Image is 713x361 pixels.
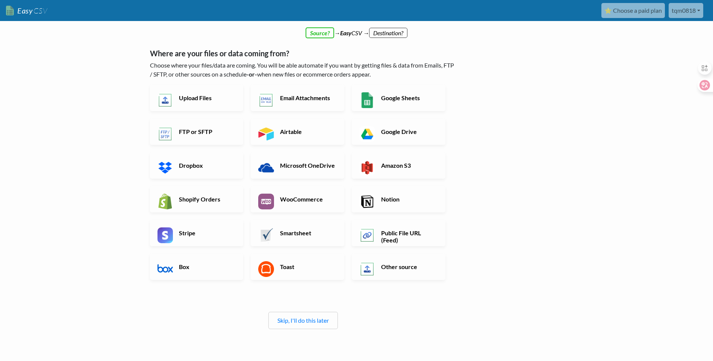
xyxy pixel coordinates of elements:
img: Microsoft OneDrive App & API [258,160,274,176]
a: Upload Files [150,85,244,111]
h6: Other source [379,263,438,270]
h6: Google Sheets [379,94,438,101]
h6: Stripe [177,229,236,236]
h6: Public File URL (Feed) [379,229,438,244]
img: Upload Files App & API [157,92,173,108]
img: Smartsheet App & API [258,227,274,243]
h6: Notion [379,196,438,203]
h6: Google Drive [379,128,438,135]
a: Box [150,254,244,280]
h5: Where are your files or data coming from? [150,49,456,58]
a: Notion [352,186,445,212]
img: Stripe App & API [157,227,173,243]
h6: Upload Files [177,94,236,101]
a: Shopify Orders [150,186,244,212]
img: Email New CSV or XLSX File App & API [258,92,274,108]
h6: Microsoft OneDrive [278,162,337,169]
img: Amazon S3 App & API [359,160,375,176]
h6: Shopify Orders [177,196,236,203]
img: Public File URL App & API [359,227,375,243]
a: Google Drive [352,119,445,145]
a: Skip, I'll do this later [277,317,329,324]
div: → CSV → [142,21,571,38]
img: Airtable App & API [258,126,274,142]
a: Amazon S3 [352,152,445,179]
a: Airtable [251,119,344,145]
a: FTP or SFTP [150,119,244,145]
img: Dropbox App & API [157,160,173,176]
h6: Email Attachments [278,94,337,101]
img: Notion App & API [359,194,375,209]
h6: Smartsheet [278,229,337,236]
h6: Toast [278,263,337,270]
img: Toast App & API [258,261,274,277]
a: Public File URL (Feed) [352,220,445,246]
h6: Airtable [278,128,337,135]
a: EasyCSV [6,3,47,18]
a: Stripe [150,220,244,246]
a: Microsoft OneDrive [251,152,344,179]
p: Choose where your files/data are coming. You will be able automate if you want by getting files &... [150,61,456,79]
h6: FTP or SFTP [177,128,236,135]
a: ⭐ Choose a paid plan [601,3,665,18]
h6: Box [177,263,236,270]
img: FTP or SFTP App & API [157,126,173,142]
a: tqm0818 [669,3,703,18]
img: Box App & API [157,261,173,277]
a: Email Attachments [251,85,344,111]
a: Smartsheet [251,220,344,246]
a: Dropbox [150,152,244,179]
img: Shopify App & API [157,194,173,209]
img: WooCommerce App & API [258,194,274,209]
a: Toast [251,254,344,280]
img: Google Drive App & API [359,126,375,142]
h6: Amazon S3 [379,162,438,169]
span: CSV [33,6,47,15]
h6: Dropbox [177,162,236,169]
a: WooCommerce [251,186,344,212]
h6: WooCommerce [278,196,337,203]
img: Other Source App & API [359,261,375,277]
img: Google Sheets App & API [359,92,375,108]
b: -or- [247,71,257,78]
a: Other source [352,254,445,280]
a: Google Sheets [352,85,445,111]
